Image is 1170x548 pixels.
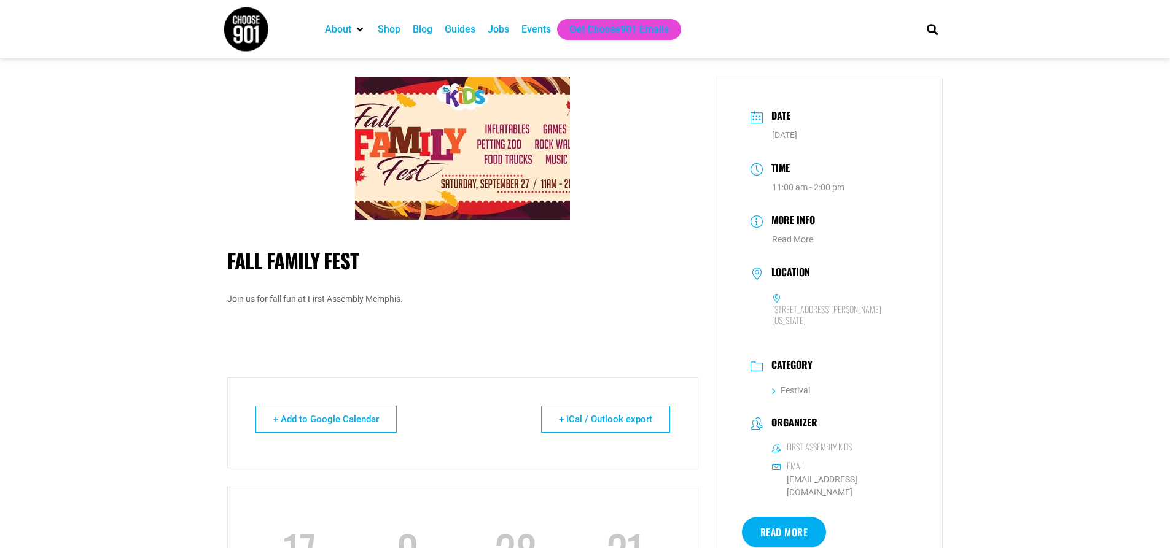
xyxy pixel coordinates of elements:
[445,22,475,37] a: Guides
[922,19,942,39] div: Search
[787,460,805,471] h6: Email
[772,385,810,395] a: Festival
[227,249,698,273] h1: Fall Family Fest
[765,359,813,374] h3: Category
[772,130,797,140] span: [DATE]
[772,304,910,326] h6: [STREET_ADDRESS][PERSON_NAME][US_STATE]
[772,182,844,192] abbr: 11:00 am - 2:00 pm
[765,212,815,230] h3: More Info
[787,441,852,452] h6: First Assembly Kids
[765,266,810,281] h3: Location
[765,417,817,431] h3: Organizer
[255,406,397,433] a: + Add to Google Calendar
[325,22,351,37] a: About
[772,473,910,499] a: [EMAIL_ADDRESS][DOMAIN_NAME]
[765,108,790,126] h3: Date
[319,19,372,40] div: About
[521,22,551,37] a: Events
[319,19,906,40] nav: Main nav
[569,22,669,37] a: Get Choose901 Emails
[742,517,827,547] a: Read More
[488,22,509,37] a: Jobs
[378,22,400,37] a: Shop
[413,22,432,37] a: Blog
[541,406,670,433] a: + iCal / Outlook export
[227,291,698,307] p: Join us for fall fun at First Assembly Memphis.
[772,234,813,244] a: Read More
[765,160,790,178] h3: Time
